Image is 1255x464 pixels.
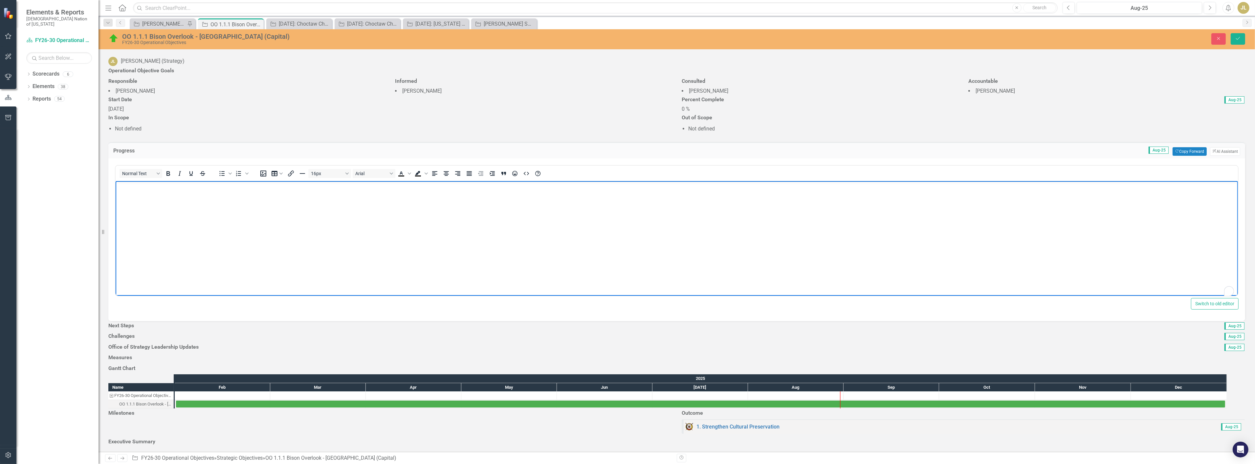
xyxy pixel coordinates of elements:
button: JL [1238,2,1249,14]
div: FY26-30 Operational Objectives [108,391,174,400]
span: [DATE] [108,106,124,112]
div: OO 1.1.1 Bison Overlook - [GEOGRAPHIC_DATA] (Capital) [265,455,396,461]
div: OO 1.1.1 Bison Overlook - Choctaw Cultural Center (Capital) [108,400,174,408]
button: Align right [452,169,463,178]
a: Scorecards [33,70,59,78]
span: 16px [311,171,343,176]
h3: Office of Strategy Leadership Updates [108,344,1033,350]
div: [DATE]: [US_STATE] - State, Local, and County Action [415,20,467,28]
div: 54 [54,96,65,102]
div: 38 [58,84,68,89]
span: Normal Text [122,171,154,176]
div: Feb [175,383,270,392]
div: FY26-30 Operational Objectives [114,391,172,400]
div: Mar [270,383,366,392]
div: » » [132,454,672,462]
div: Jul [652,383,748,392]
button: Font size 16px [308,169,351,178]
h3: Challenges [108,333,744,339]
button: Insert/edit link [285,169,297,178]
div: 2025 [175,374,1227,383]
button: Align center [441,169,452,178]
div: Oct [939,383,1035,392]
span: Aug-25 [1224,333,1244,340]
span: Elements & Reports [26,8,92,16]
button: Justify [464,169,475,178]
span: Aug-25 [1224,344,1244,351]
div: Open Intercom Messenger [1233,442,1248,457]
div: Bullet list [216,169,233,178]
div: Task: Start date: 2025-02-01 End date: 2025-12-31 [176,401,1225,407]
div: May [461,383,557,392]
span: [PERSON_NAME] [116,88,155,94]
button: Help [532,169,543,178]
button: HTML Editor [521,169,532,178]
a: [PERSON_NAME] SOs [131,20,186,28]
a: Elements [33,83,55,90]
div: Nov [1035,383,1131,392]
div: Dec [1131,383,1227,392]
div: Task: Start date: 2025-02-01 End date: 2025-12-31 [108,400,174,408]
button: Switch to old editor [1191,298,1239,310]
a: [DATE]: [US_STATE] - State, Local, and County Action [405,20,467,28]
button: Horizontal line [297,169,308,178]
button: Blockquote [498,169,509,178]
small: [DEMOGRAPHIC_DATA] Nation of [US_STATE] [26,16,92,27]
button: Emojis [510,169,521,178]
h3: Outcome [682,410,1245,416]
span: Arial [355,171,387,176]
span: [PERSON_NAME] [689,88,728,94]
button: Font Arial [353,169,395,178]
li: Not defined [688,125,1245,133]
div: OO 1.1.1 Bison Overlook - [GEOGRAPHIC_DATA] (Capital) [122,33,760,40]
div: [DATE]: Choctaw Childcare Center - [GEOGRAPHIC_DATA] - New Build (477, Planned Capital) [279,20,330,28]
a: [DATE]: Choctaw Childcare Center - [PERSON_NAME] - Expansion (477, Planned Capital) [336,20,399,28]
h3: Responsible [108,78,385,84]
div: OO 1.1.1 Bison Overlook - [GEOGRAPHIC_DATA] (Capital) [119,400,172,408]
li: Not defined [115,125,672,133]
a: FY26-30 Operational Objectives [26,37,92,44]
button: Insert image [258,169,269,178]
div: [PERSON_NAME] SOs [142,20,186,28]
div: Text color Black [396,169,412,178]
div: JL [108,57,118,66]
a: Reports [33,95,51,103]
div: Apr [366,383,461,392]
button: Bold [163,169,174,178]
h3: Out of Scope [682,115,1245,121]
button: Increase indent [487,169,498,178]
span: [PERSON_NAME] [976,88,1015,94]
button: Strikethrough [197,169,208,178]
img: On Target [108,33,119,44]
button: Search [1023,3,1056,12]
button: Aug-25 [1077,2,1202,14]
button: Copy Forward [1173,147,1206,156]
button: AI Assistant [1210,147,1240,156]
div: 0 % [682,105,1245,113]
div: [PERSON_NAME] SO's OLD PLAN [484,20,535,28]
a: [PERSON_NAME] SO's OLD PLAN [473,20,535,28]
button: Block Normal Text [120,169,162,178]
div: FY26-30 Operational Objectives [122,40,760,45]
div: Aug [748,383,844,392]
button: Underline [186,169,197,178]
img: ClearPoint Strategy [3,8,15,19]
h3: Measures [108,355,672,360]
div: Background color Black [412,169,429,178]
a: Strategic Objectives [217,455,263,461]
span: [PERSON_NAME] [402,88,442,94]
input: Search ClearPoint... [133,2,1058,14]
button: Italic [174,169,185,178]
div: [PERSON_NAME] (Strategy) [121,58,185,65]
a: [DATE]: Choctaw Childcare Center - [GEOGRAPHIC_DATA] - New Build (477, Planned Capital) [268,20,330,28]
div: 6 [63,71,73,77]
h3: Informed [395,78,672,84]
span: Aug-25 [1224,96,1244,104]
a: 1. Strengthen Cultural Preservation [696,424,780,430]
h3: Milestones [108,410,672,416]
h3: Next Steps [108,323,737,329]
span: Search [1032,5,1046,10]
button: Decrease indent [475,169,486,178]
h3: Progress [113,148,326,154]
div: OO 1.1.1 Bison Overlook - [GEOGRAPHIC_DATA] (Capital) [210,20,262,29]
